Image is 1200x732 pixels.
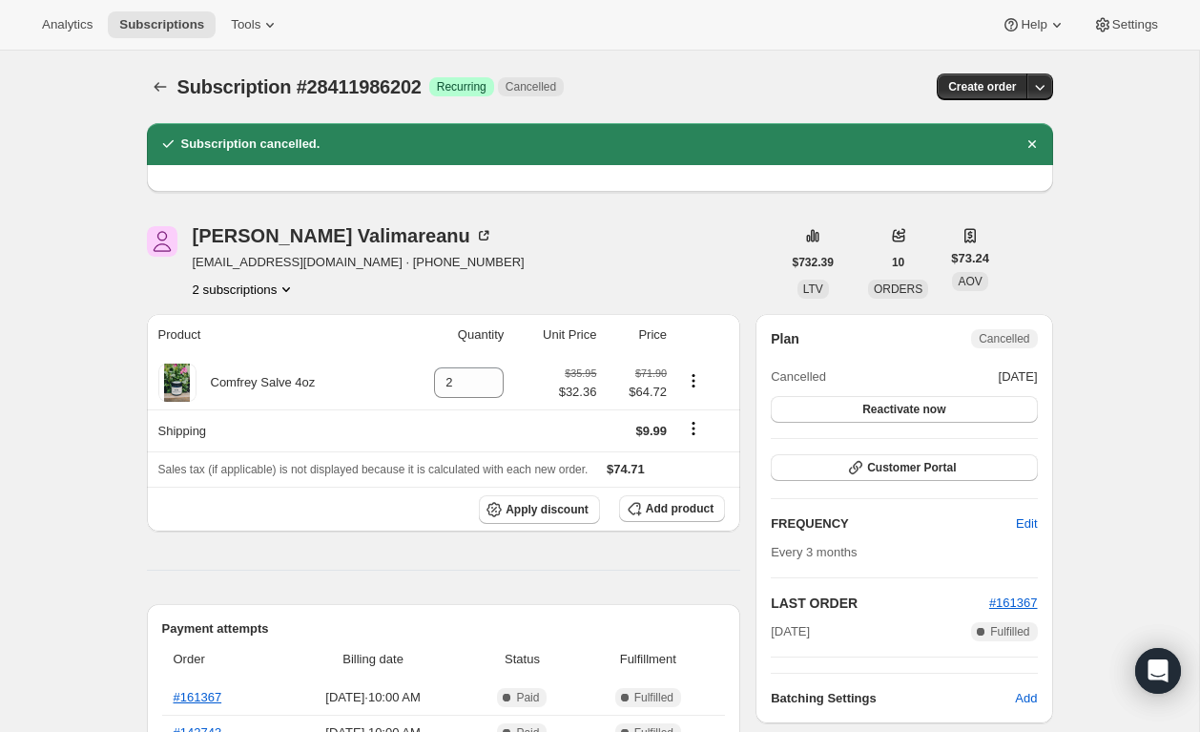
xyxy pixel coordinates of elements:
span: Help [1021,17,1046,32]
span: Analytics [42,17,93,32]
div: Comfrey Salve 4oz [197,373,316,392]
h2: LAST ORDER [771,594,989,613]
a: #161367 [989,596,1038,610]
button: Add [1003,683,1048,714]
span: Recurring [437,79,486,94]
small: $35.95 [565,367,596,379]
span: Cancelled [979,331,1029,346]
button: Tools [219,11,291,38]
button: Apply discount [479,495,600,524]
div: Open Intercom Messenger [1135,648,1181,694]
span: $74.71 [607,462,645,476]
span: Billing date [284,650,463,669]
h2: Plan [771,329,799,348]
span: 10 [892,255,904,270]
h6: Batching Settings [771,689,1015,708]
button: Create order [937,73,1027,100]
span: Add [1015,689,1037,708]
span: Sales tax (if applicable) is not displayed because it is calculated with each new order. [158,463,589,476]
span: Settings [1112,17,1158,32]
button: 10 [880,249,916,276]
span: Reactivate now [862,402,945,417]
span: Cancelled [771,367,826,387]
button: Reactivate now [771,396,1037,423]
span: Create order [948,79,1016,94]
button: Product actions [678,370,709,391]
th: Price [602,314,672,356]
span: [DATE] [771,622,810,641]
span: $732.39 [793,255,834,270]
th: Unit Price [509,314,602,356]
th: Order [162,638,279,680]
span: Apply discount [506,502,589,517]
th: Shipping [147,409,395,451]
span: $9.99 [635,424,667,438]
span: Paid [516,690,539,705]
button: Subscriptions [147,73,174,100]
h2: Payment attempts [162,619,726,638]
button: Dismiss notification [1019,131,1045,157]
span: Customer Portal [867,460,956,475]
span: Every 3 months [771,545,857,559]
button: Subscriptions [108,11,216,38]
button: Help [990,11,1077,38]
span: LTV [803,282,823,296]
button: Add product [619,495,725,522]
button: Settings [1082,11,1169,38]
div: [PERSON_NAME] Valimareanu [193,226,493,245]
span: [EMAIL_ADDRESS][DOMAIN_NAME] · [PHONE_NUMBER] [193,253,525,272]
button: Edit [1004,509,1048,539]
span: Status [473,650,570,669]
small: $71.90 [635,367,667,379]
span: [DATE] · 10:00 AM [284,688,463,707]
button: Shipping actions [678,418,709,439]
button: Product actions [193,280,297,299]
span: AOV [958,275,982,288]
span: Fulfilled [634,690,673,705]
span: [DATE] [999,367,1038,387]
span: Fulfillment [583,650,714,669]
span: Ana Valimareanu [147,226,177,257]
span: Cancelled [506,79,556,94]
span: ORDERS [874,282,922,296]
button: Analytics [31,11,104,38]
a: #161367 [174,690,222,704]
span: $73.24 [951,249,989,268]
span: Fulfilled [990,624,1029,639]
button: $732.39 [781,249,845,276]
span: Edit [1016,514,1037,533]
span: Tools [231,17,260,32]
h2: FREQUENCY [771,514,1016,533]
span: Add product [646,501,714,516]
th: Quantity [394,314,509,356]
span: Subscriptions [119,17,204,32]
span: $32.36 [559,383,597,402]
button: Customer Portal [771,454,1037,481]
th: Product [147,314,395,356]
h2: Subscription cancelled. [181,135,321,154]
span: Subscription #28411986202 [177,76,422,97]
span: $64.72 [608,383,667,402]
button: #161367 [989,594,1038,613]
